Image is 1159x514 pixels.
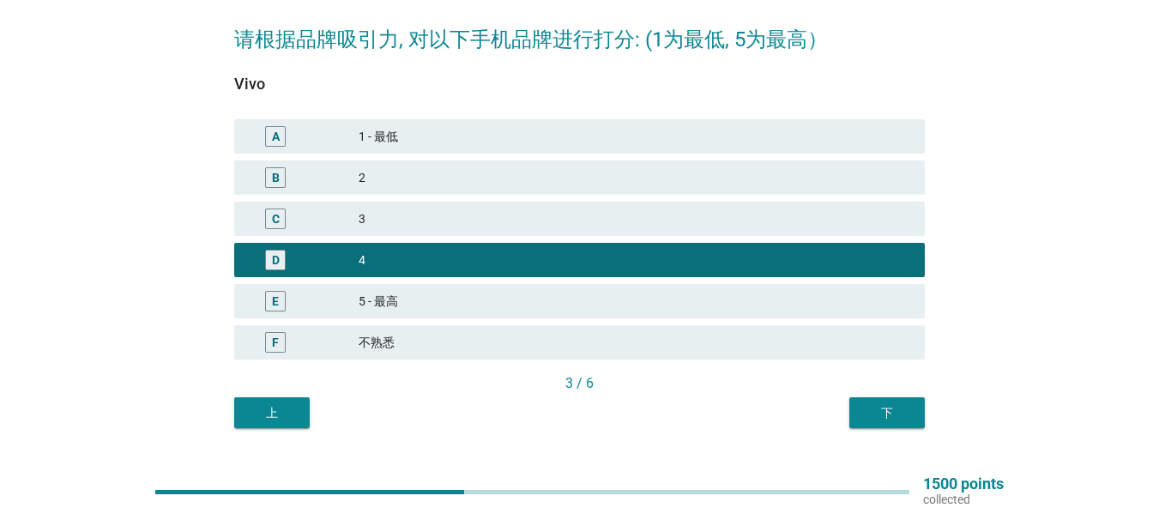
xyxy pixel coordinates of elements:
[272,251,280,269] div: D
[359,332,911,353] div: 不熟悉
[359,291,911,311] div: 5 - 最高
[234,373,925,394] div: 3 / 6
[272,169,280,187] div: B
[863,404,911,422] div: 下
[272,128,280,146] div: A
[359,209,911,229] div: 3
[234,7,925,55] h2: 请根据品牌吸引力, 对以下手机品牌进行打分: (1为最低, 5为最高）
[359,250,911,270] div: 4
[849,397,925,428] button: 下
[923,476,1004,492] p: 1500 points
[923,492,1004,507] p: collected
[272,293,279,311] div: E
[248,404,296,422] div: 上
[359,167,911,188] div: 2
[234,72,925,95] div: Vivo
[359,126,911,147] div: 1 - 最低
[234,397,310,428] button: 上
[272,334,279,352] div: F
[272,210,280,228] div: C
